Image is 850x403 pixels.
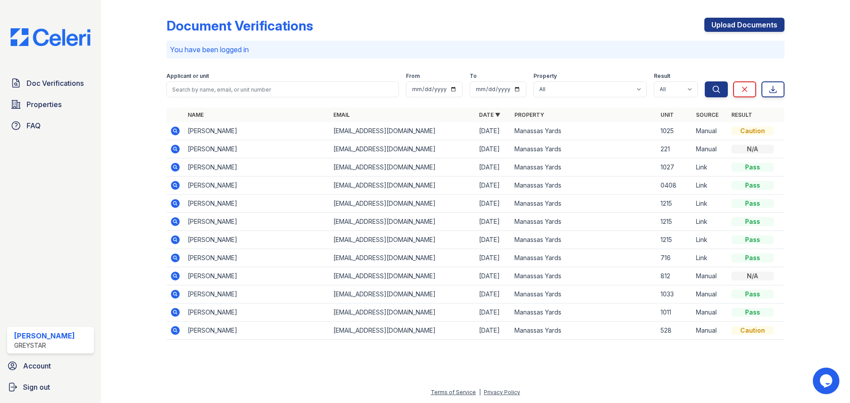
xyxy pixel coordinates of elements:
[731,326,774,335] div: Caution
[731,181,774,190] div: Pass
[330,285,475,303] td: [EMAIL_ADDRESS][DOMAIN_NAME]
[731,163,774,172] div: Pass
[431,389,476,395] a: Terms of Service
[330,140,475,158] td: [EMAIL_ADDRESS][DOMAIN_NAME]
[731,308,774,317] div: Pass
[511,267,657,285] td: Manassas Yards
[657,249,692,267] td: 716
[333,111,350,118] a: Email
[470,73,477,80] label: To
[330,213,475,231] td: [EMAIL_ADDRESS][DOMAIN_NAME]
[657,285,692,303] td: 1033
[330,122,475,140] td: [EMAIL_ADDRESS][DOMAIN_NAME]
[813,368,841,394] iframe: chat widget
[475,303,511,322] td: [DATE]
[692,177,728,195] td: Link
[4,378,97,396] a: Sign out
[511,231,657,249] td: Manassas Yards
[475,322,511,340] td: [DATE]
[692,249,728,267] td: Link
[692,140,728,158] td: Manual
[692,303,728,322] td: Manual
[330,158,475,177] td: [EMAIL_ADDRESS][DOMAIN_NAME]
[657,140,692,158] td: 221
[479,111,500,118] a: Date ▼
[166,18,313,34] div: Document Verifications
[330,303,475,322] td: [EMAIL_ADDRESS][DOMAIN_NAME]
[657,122,692,140] td: 1025
[330,267,475,285] td: [EMAIL_ADDRESS][DOMAIN_NAME]
[696,111,719,118] a: Source
[661,111,674,118] a: Unit
[731,272,774,280] div: N/A
[27,78,84,88] span: Doc Verifications
[475,140,511,158] td: [DATE]
[692,213,728,231] td: Link
[657,177,692,195] td: 0408
[330,322,475,340] td: [EMAIL_ADDRESS][DOMAIN_NAME]
[475,213,511,231] td: [DATE]
[184,322,330,340] td: [PERSON_NAME]
[184,249,330,267] td: [PERSON_NAME]
[475,285,511,303] td: [DATE]
[184,122,330,140] td: [PERSON_NAME]
[23,361,51,371] span: Account
[692,158,728,177] td: Link
[692,322,728,340] td: Manual
[170,44,781,55] p: You have been logged in
[479,389,481,395] div: |
[657,195,692,213] td: 1215
[657,267,692,285] td: 812
[657,158,692,177] td: 1027
[184,303,330,322] td: [PERSON_NAME]
[166,73,209,80] label: Applicant or unit
[330,195,475,213] td: [EMAIL_ADDRESS][DOMAIN_NAME]
[692,231,728,249] td: Link
[7,96,94,113] a: Properties
[184,158,330,177] td: [PERSON_NAME]
[511,213,657,231] td: Manassas Yards
[184,267,330,285] td: [PERSON_NAME]
[475,267,511,285] td: [DATE]
[475,195,511,213] td: [DATE]
[511,140,657,158] td: Manassas Yards
[475,231,511,249] td: [DATE]
[330,249,475,267] td: [EMAIL_ADDRESS][DOMAIN_NAME]
[731,235,774,244] div: Pass
[7,74,94,92] a: Doc Verifications
[533,73,557,80] label: Property
[692,195,728,213] td: Link
[511,322,657,340] td: Manassas Yards
[511,195,657,213] td: Manassas Yards
[511,122,657,140] td: Manassas Yards
[731,199,774,208] div: Pass
[406,73,420,80] label: From
[657,303,692,322] td: 1011
[4,28,97,46] img: CE_Logo_Blue-a8612792a0a2168367f1c8372b55b34899dd931a85d93a1a3d3e32e68fde9ad4.png
[4,357,97,375] a: Account
[484,389,520,395] a: Privacy Policy
[731,111,752,118] a: Result
[511,158,657,177] td: Manassas Yards
[475,177,511,195] td: [DATE]
[184,177,330,195] td: [PERSON_NAME]
[731,145,774,154] div: N/A
[475,249,511,267] td: [DATE]
[184,231,330,249] td: [PERSON_NAME]
[657,322,692,340] td: 528
[657,213,692,231] td: 1215
[14,330,75,341] div: [PERSON_NAME]
[184,140,330,158] td: [PERSON_NAME]
[692,285,728,303] td: Manual
[731,217,774,226] div: Pass
[184,195,330,213] td: [PERSON_NAME]
[692,267,728,285] td: Manual
[475,122,511,140] td: [DATE]
[27,120,41,131] span: FAQ
[657,231,692,249] td: 1215
[23,382,50,392] span: Sign out
[511,177,657,195] td: Manassas Yards
[27,99,62,110] span: Properties
[654,73,670,80] label: Result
